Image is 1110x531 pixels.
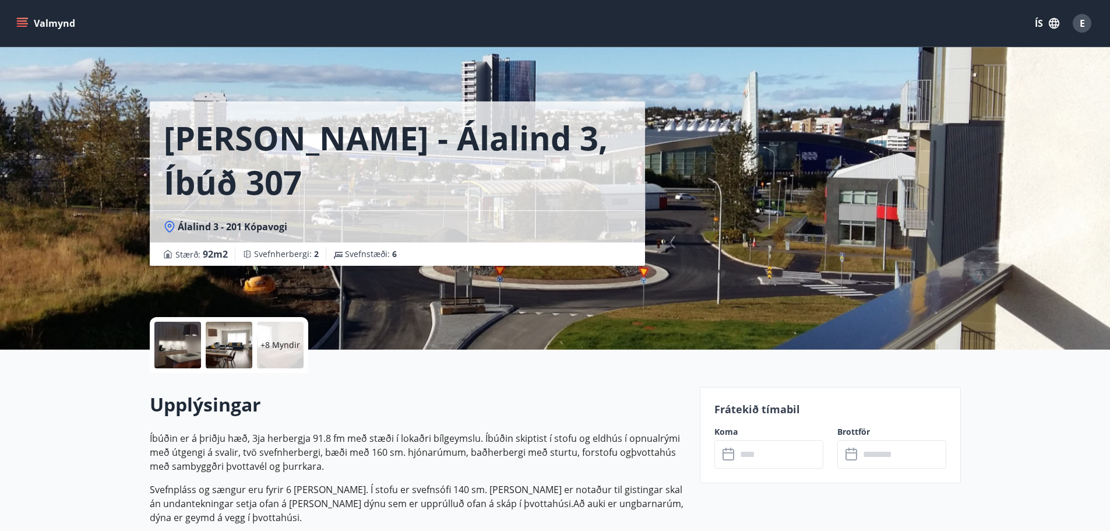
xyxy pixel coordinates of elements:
[150,431,686,473] p: Íbúðin er á þriðju hæð, 3ja herbergja 91.8 fm með stæði í lokaðri bílgeymslu. Íbúðin skiptist í s...
[392,248,397,259] span: 6
[203,248,228,261] span: 92 m2
[1068,9,1096,37] button: E
[178,220,287,233] span: Álalind 3 - 201 Kópavogi
[714,402,946,417] p: Frátekið tímabil
[150,392,686,417] h2: Upplýsingar
[314,248,319,259] span: 2
[1080,17,1085,30] span: E
[260,339,300,351] p: +8 Myndir
[254,248,319,260] span: Svefnherbergi :
[175,247,228,261] span: Stærð :
[150,483,686,525] p: Svefnpláss og sængur eru fyrir 6 [PERSON_NAME]. Í stofu er svefnsófi 140 sm. [PERSON_NAME] er not...
[345,248,397,260] span: Svefnstæði :
[714,426,823,438] label: Koma
[1028,13,1066,34] button: ÍS
[14,13,80,34] button: menu
[164,115,631,204] h1: [PERSON_NAME] - Álalind 3, íbúð 307
[837,426,946,438] label: Brottför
